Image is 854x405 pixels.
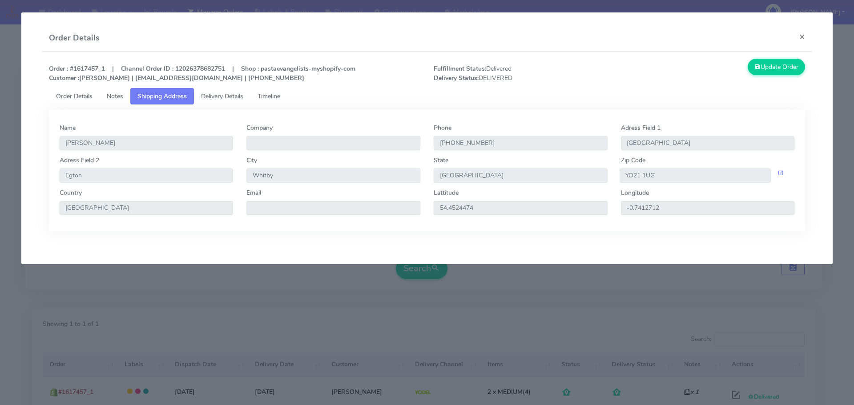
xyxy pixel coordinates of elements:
label: Email [246,188,261,197]
strong: Order : #1617457_1 | Channel Order ID : 12026378682751 | Shop : pastaevangelists-myshopify-com [P... [49,64,355,82]
span: Notes [107,92,123,100]
label: Phone [434,123,451,132]
label: Zip Code [621,156,645,165]
label: Name [60,123,76,132]
label: Adress Field 1 [621,123,661,132]
label: State [434,156,448,165]
label: Country [60,188,82,197]
strong: Fulfillment Status: [434,64,486,73]
strong: Delivery Status: [434,74,479,82]
label: City [246,156,257,165]
button: Close [792,25,812,48]
label: Company [246,123,273,132]
span: Order Details [56,92,93,100]
ul: Tabs [49,88,806,104]
h4: Order Details [49,32,100,44]
label: Longitude [621,188,649,197]
span: Shipping Address [137,92,187,100]
button: Update Order [748,59,806,75]
span: Delivered DELIVERED [427,64,620,83]
label: Adress Field 2 [60,156,99,165]
span: Delivery Details [201,92,243,100]
span: Timeline [258,92,280,100]
label: Lattitude [434,188,459,197]
strong: Customer : [49,74,79,82]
